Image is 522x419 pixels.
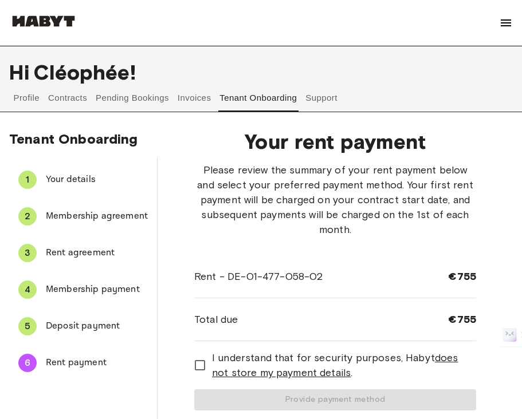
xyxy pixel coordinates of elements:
[9,60,34,84] span: Hi
[9,239,157,267] div: 3Rent agreement
[95,84,171,112] button: Pending Bookings
[18,354,37,372] div: 6
[194,129,476,153] span: Your rent payment
[18,171,37,189] div: 1
[18,317,37,335] div: 5
[194,312,238,327] span: Total due
[9,84,513,112] div: user profile tabs
[46,283,148,297] span: Membership payment
[304,84,339,112] button: Support
[18,280,37,299] div: 4
[46,209,148,223] span: Membership agreement
[9,203,157,230] div: 2Membership agreement
[194,163,476,237] span: Please review the summary of your rent payment below and select your preferred payment method. Yo...
[46,356,148,370] span: Rent payment
[9,131,138,147] span: Tenant Onboarding
[46,173,148,187] span: Your details
[9,15,78,27] img: Habyt
[212,350,467,380] span: I understand that for security purposes, Habyt .
[9,349,157,377] div: 6Rent payment
[9,166,157,193] div: 1Your details
[46,319,148,333] span: Deposit payment
[448,313,476,326] span: €755
[12,84,41,112] button: Profile
[9,313,157,340] div: 5Deposit payment
[46,246,148,260] span: Rent agreement
[47,84,89,112] button: Contracts
[34,60,135,84] span: Cléophée !
[218,84,299,112] button: Tenant Onboarding
[194,269,323,284] span: Rent - DE-01-477-058-02
[18,244,37,262] div: 3
[448,270,476,283] span: €755
[18,207,37,226] div: 2
[176,84,212,112] button: Invoices
[9,276,157,303] div: 4Membership payment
